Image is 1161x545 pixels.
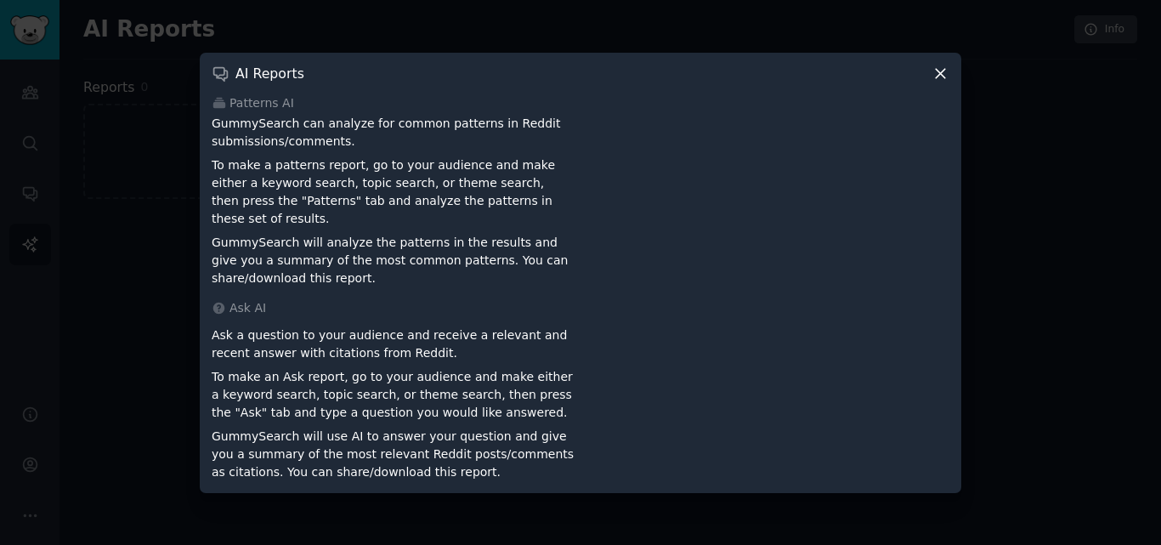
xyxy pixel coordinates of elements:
[235,65,304,82] h3: AI Reports
[212,326,575,362] p: Ask a question to your audience and receive a relevant and recent answer with citations from Reddit.
[586,115,949,268] iframe: YouTube video player
[212,428,575,481] p: GummySearch will use AI to answer your question and give you a summary of the most relevant Reddi...
[212,368,575,422] p: To make an Ask report, go to your audience and make either a keyword search, topic search, or the...
[212,94,949,112] div: Patterns AI
[212,156,575,228] p: To make a patterns report, go to your audience and make either a keyword search, topic search, or...
[212,299,949,317] div: Ask AI
[212,234,575,287] p: GummySearch will analyze the patterns in the results and give you a summary of the most common pa...
[212,115,575,150] p: GummySearch can analyze for common patterns in Reddit submissions/comments.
